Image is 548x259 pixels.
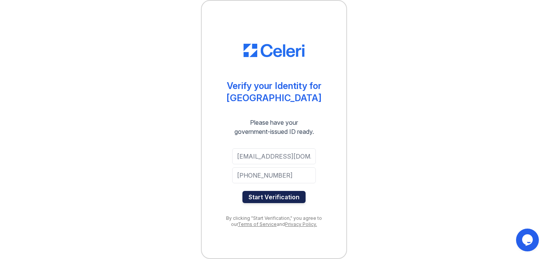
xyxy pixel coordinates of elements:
[244,44,304,57] img: CE_Logo_Blue-a8612792a0a2168367f1c8372b55b34899dd931a85d93a1a3d3e32e68fde9ad4.png
[217,215,331,227] div: By clicking "Start Verification," you agree to our and
[516,229,540,251] iframe: chat widget
[242,191,306,203] button: Start Verification
[226,80,322,104] div: Verify your Identity for [GEOGRAPHIC_DATA]
[285,221,317,227] a: Privacy Policy.
[221,118,328,136] div: Please have your government-issued ID ready.
[238,221,277,227] a: Terms of Service
[232,148,316,164] input: Email
[232,167,316,183] input: Phone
